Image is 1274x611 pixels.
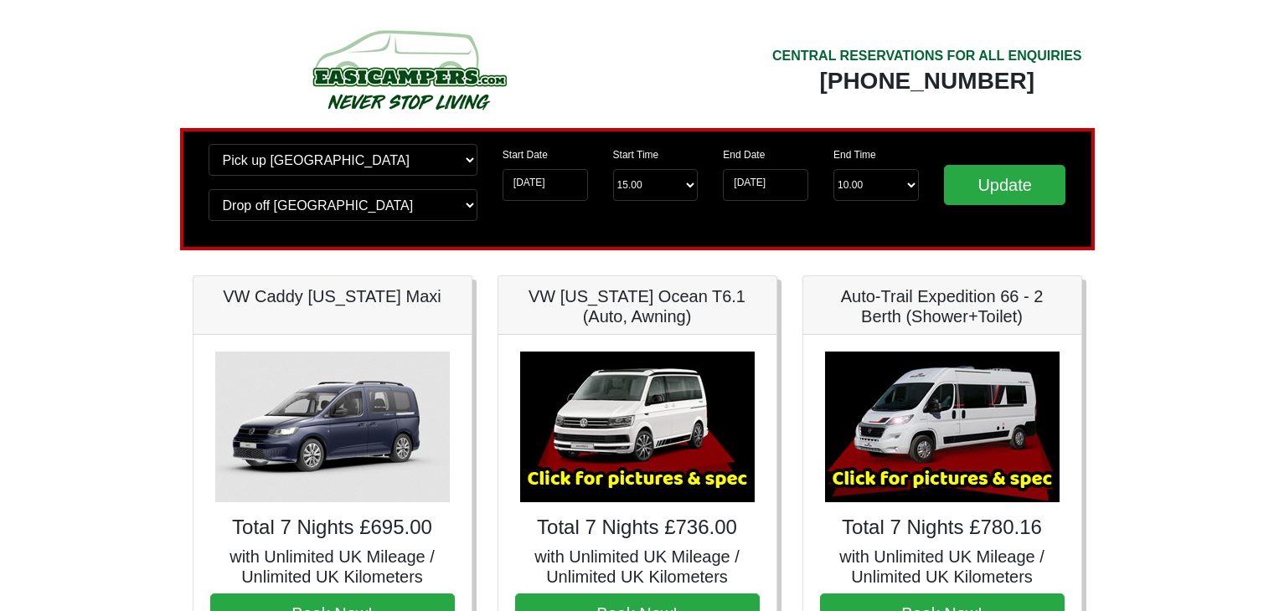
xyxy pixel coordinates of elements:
input: Update [944,165,1066,205]
h5: VW [US_STATE] Ocean T6.1 (Auto, Awning) [515,286,760,326]
h5: with Unlimited UK Mileage / Unlimited UK Kilometers [820,547,1065,587]
img: VW California Ocean T6.1 (Auto, Awning) [520,352,755,502]
h5: with Unlimited UK Mileage / Unlimited UK Kilometers [210,547,455,587]
div: [PHONE_NUMBER] [772,66,1082,96]
input: Return Date [723,169,808,201]
h5: with Unlimited UK Mileage / Unlimited UK Kilometers [515,547,760,587]
h4: Total 7 Nights £695.00 [210,516,455,540]
label: End Time [833,147,876,162]
h4: Total 7 Nights £780.16 [820,516,1065,540]
label: Start Date [503,147,548,162]
input: Start Date [503,169,588,201]
label: Start Time [613,147,659,162]
div: CENTRAL RESERVATIONS FOR ALL ENQUIRIES [772,46,1082,66]
img: VW Caddy California Maxi [215,352,450,502]
h5: Auto-Trail Expedition 66 - 2 Berth (Shower+Toilet) [820,286,1065,326]
img: campers-checkout-logo.png [250,23,568,116]
h5: VW Caddy [US_STATE] Maxi [210,286,455,306]
img: Auto-Trail Expedition 66 - 2 Berth (Shower+Toilet) [825,352,1060,502]
label: End Date [723,147,765,162]
h4: Total 7 Nights £736.00 [515,516,760,540]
